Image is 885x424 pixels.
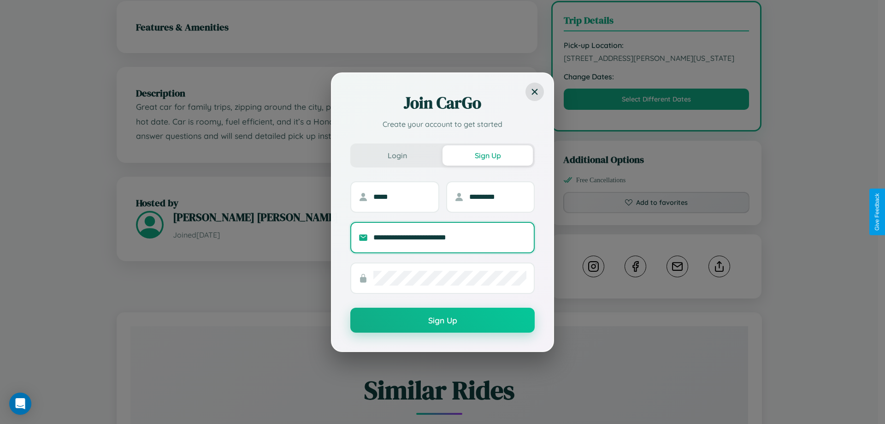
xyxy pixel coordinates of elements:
button: Sign Up [442,145,533,166]
p: Create your account to get started [350,119,535,130]
div: Give Feedback [874,193,880,231]
div: Open Intercom Messenger [9,393,31,415]
button: Login [352,145,442,166]
button: Sign Up [350,308,535,333]
h2: Join CarGo [350,92,535,114]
